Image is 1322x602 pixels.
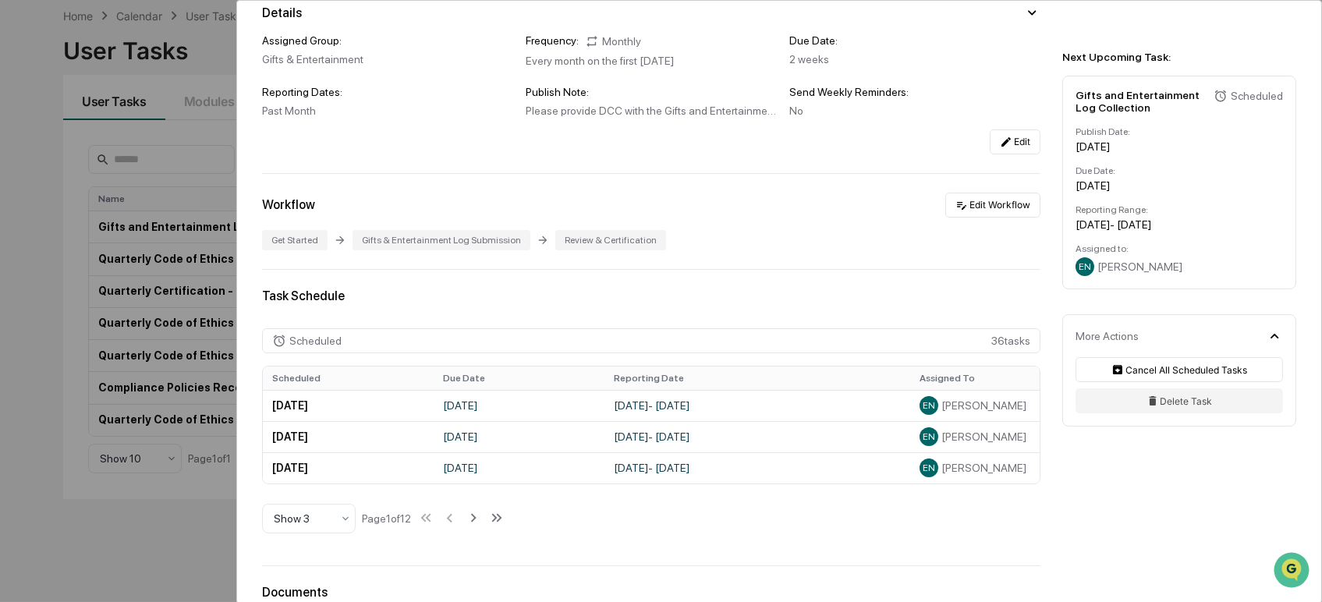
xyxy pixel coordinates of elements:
[263,452,434,483] td: [DATE]
[526,104,777,117] div: Please provide DCC with the Gifts and Entertainment Log for the previous month.
[910,367,1040,390] th: Assigned To
[434,367,604,390] th: Due Date
[1076,140,1283,153] div: [DATE]
[362,512,411,525] div: Page 1 of 12
[31,319,101,335] span: Preclearance
[1076,357,1283,382] button: Cancel All Scheduled Tasks
[789,86,1040,98] div: Send Weekly Reminders:
[1097,260,1182,273] span: [PERSON_NAME]
[945,193,1040,218] button: Edit Workflow
[289,335,342,347] div: Scheduled
[604,367,910,390] th: Reporting Date
[16,119,44,147] img: 1746055101610-c473b297-6a78-478c-a979-82029cc54cd1
[155,387,189,398] span: Pylon
[789,34,1040,47] div: Due Date:
[262,328,1040,353] div: 36 task s
[138,254,170,267] span: [DATE]
[585,34,641,48] div: Monthly
[31,349,98,364] span: Data Lookup
[923,400,935,411] span: EN
[526,55,777,67] div: Every month on the first [DATE]
[1076,204,1283,215] div: Reporting Range:
[16,33,284,58] p: How can we help?
[941,399,1026,412] span: [PERSON_NAME]
[1076,165,1283,176] div: Due Date:
[353,230,530,250] div: Gifts & Entertainment Log Submission
[263,390,434,421] td: [DATE]
[70,135,214,147] div: We're available if you need us!
[129,319,193,335] span: Attestations
[262,585,1040,600] div: Documents
[1076,218,1283,231] div: [DATE] - [DATE]
[526,34,579,48] div: Frequency:
[604,452,910,483] td: [DATE] - [DATE]
[263,367,434,390] th: Scheduled
[262,197,315,212] div: Workflow
[941,462,1026,474] span: [PERSON_NAME]
[113,320,126,333] div: 🗄️
[434,452,604,483] td: [DATE]
[48,254,126,267] span: [PERSON_NAME]
[16,197,41,222] img: Rachel Stanley
[262,5,302,20] div: Details
[1076,179,1283,192] div: [DATE]
[526,86,777,98] div: Publish Note:
[923,431,935,442] span: EN
[1079,261,1091,272] span: EN
[1076,89,1207,114] div: Gifts and Entertainment Log Collection
[9,313,107,341] a: 🖐️Preclearance
[1076,126,1283,137] div: Publish Date:
[262,230,328,250] div: Get Started
[434,390,604,421] td: [DATE]
[555,230,666,250] div: Review & Certification
[262,53,513,66] div: Gifts & Entertainment
[604,390,910,421] td: [DATE] - [DATE]
[107,313,200,341] a: 🗄️Attestations
[16,320,28,333] div: 🖐️
[1076,330,1139,342] div: More Actions
[789,53,1040,66] div: 2 weeks
[990,129,1040,154] button: Edit
[129,212,135,225] span: •
[262,289,1040,303] div: Task Schedule
[242,170,284,189] button: See all
[923,462,935,473] span: EN
[110,386,189,398] a: Powered byPylon
[16,239,41,264] img: Rachel Stanley
[265,124,284,143] button: Start new chat
[1062,51,1296,63] div: Next Upcoming Task:
[262,86,513,98] div: Reporting Dates:
[1076,243,1283,254] div: Assigned to:
[789,104,1040,117] div: No
[70,119,256,135] div: Start new chat
[1076,388,1283,413] button: Delete Task
[16,350,28,363] div: 🔎
[129,254,135,267] span: •
[16,173,105,186] div: Past conversations
[9,342,105,370] a: 🔎Data Lookup
[434,421,604,452] td: [DATE]
[604,421,910,452] td: [DATE] - [DATE]
[1231,90,1283,102] div: Scheduled
[262,34,513,47] div: Assigned Group:
[48,212,126,225] span: [PERSON_NAME]
[1272,551,1314,593] iframe: Open customer support
[941,430,1026,443] span: [PERSON_NAME]
[262,104,513,117] div: Past Month
[33,119,61,147] img: 8933085812038_c878075ebb4cc5468115_72.jpg
[263,421,434,452] td: [DATE]
[138,212,170,225] span: [DATE]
